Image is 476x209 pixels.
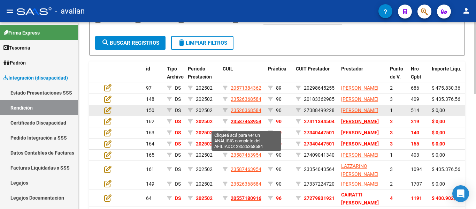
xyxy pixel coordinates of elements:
[196,181,213,187] span: 202502
[3,59,26,67] span: Padrón
[196,166,213,172] span: 202502
[390,166,393,172] span: 3
[223,66,233,72] span: CUIL
[196,119,213,124] span: 202502
[411,166,422,172] span: 1094
[387,61,408,92] datatable-header-cell: Punto de V.
[146,95,161,103] div: 148
[55,3,85,19] span: - avalian
[462,7,470,15] mat-icon: person
[175,181,181,187] span: DS
[341,66,363,72] span: Prestador
[390,152,393,158] span: 1
[390,141,393,147] span: 3
[276,181,282,187] span: 90
[432,141,445,147] span: $ 0,00
[390,181,393,187] span: 2
[146,84,161,92] div: 97
[408,61,429,92] datatable-header-cell: Nro Cpbt
[220,61,265,92] datatable-header-cell: CUIL
[171,36,233,50] button: Limpiar filtros
[432,107,445,113] span: $ 0,00
[390,107,393,113] span: 1
[3,44,30,52] span: Tesorería
[338,61,387,92] datatable-header-cell: Prestador
[390,195,393,201] span: 4
[177,38,186,47] mat-icon: delete
[175,96,181,102] span: DS
[432,195,460,201] span: $ 400.902,40
[304,152,335,158] span: 27409041340
[185,61,220,92] datatable-header-cell: Periodo Prestación
[411,130,419,135] span: 140
[341,96,378,102] span: [PERSON_NAME]
[304,85,335,91] span: 20298645255
[101,38,110,47] mat-icon: search
[390,130,393,135] span: 3
[276,96,282,102] span: 90
[432,166,460,172] span: $ 435.376,56
[304,119,335,124] span: 27411344504
[146,118,161,126] div: 162
[341,141,379,147] span: [PERSON_NAME]
[146,140,161,148] div: 164
[146,194,161,202] div: 64
[164,61,185,92] datatable-header-cell: Tipo Archivo
[175,166,181,172] span: DS
[432,130,445,135] span: $ 0,00
[196,96,213,102] span: 202502
[432,85,460,91] span: $ 475.830,36
[175,195,181,201] span: DS
[411,85,419,91] span: 686
[296,66,330,72] span: CUIT Prestador
[341,181,378,187] span: [PERSON_NAME]
[196,85,213,91] span: 202502
[411,152,419,158] span: 403
[6,7,14,15] mat-icon: menu
[167,66,184,80] span: Tipo Archivo
[411,107,419,113] span: 514
[411,195,422,201] span: 1191
[304,166,335,172] span: 23354043564
[196,195,213,201] span: 202502
[231,195,261,201] span: 20557180916
[390,66,403,80] span: Punto de V.
[231,119,261,124] span: 23587463954
[265,61,293,92] datatable-header-cell: Práctica
[95,36,166,50] button: Buscar registros
[276,107,282,113] span: 90
[196,107,213,113] span: 202502
[196,130,213,135] span: 202502
[231,130,261,135] span: 23587463954
[432,152,445,158] span: $ 0,00
[101,40,159,46] span: Buscar registros
[143,61,164,92] datatable-header-cell: id
[146,165,161,173] div: 161
[268,66,286,72] span: Práctica
[293,61,338,92] datatable-header-cell: CUIT Prestador
[304,96,335,102] span: 20183362985
[411,141,419,147] span: 155
[196,152,213,158] span: 202502
[175,141,181,147] span: DS
[432,119,445,124] span: $ 0,00
[341,152,378,158] span: [PERSON_NAME]
[390,85,393,91] span: 2
[432,181,445,187] span: $ 0,00
[411,96,419,102] span: 409
[304,130,335,135] span: 27340447501
[177,40,227,46] span: Limpiar filtros
[341,85,378,91] span: [PERSON_NAME]
[276,166,282,172] span: 90
[304,107,335,113] span: 27388499228
[231,152,261,158] span: 23587463954
[304,195,335,201] span: 27279831921
[341,192,379,206] span: CAIRATTI [PERSON_NAME]
[432,66,461,72] span: Importe Liqu.
[429,61,467,92] datatable-header-cell: Importe Liqu.
[146,151,161,159] div: 165
[231,96,261,102] span: 23526368584
[175,152,181,158] span: DS
[432,96,460,102] span: $ 435.376,56
[411,119,419,124] span: 219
